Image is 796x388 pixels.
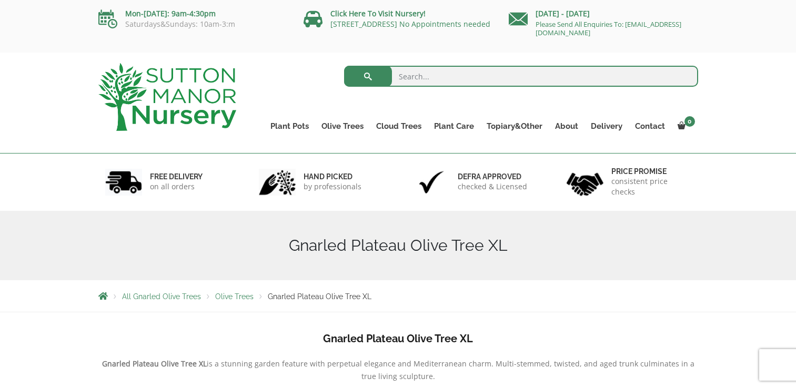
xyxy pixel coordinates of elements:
[98,292,698,300] nav: Breadcrumbs
[323,332,473,345] b: Gnarled Plateau Olive Tree XL
[509,7,698,20] p: [DATE] - [DATE]
[428,119,480,134] a: Plant Care
[611,167,691,176] h6: Price promise
[480,119,549,134] a: Topiary&Other
[330,8,426,18] a: Click Here To Visit Nursery!
[585,119,629,134] a: Delivery
[98,7,288,20] p: Mon-[DATE]: 9am-4:30pm
[122,292,201,301] a: All Gnarled Olive Trees
[671,119,698,134] a: 0
[304,181,361,192] p: by professionals
[259,169,296,196] img: 2.jpg
[330,19,490,29] a: [STREET_ADDRESS] No Appointments needed
[684,116,695,127] span: 0
[413,169,450,196] img: 3.jpg
[536,19,681,37] a: Please Send All Enquiries To: [EMAIL_ADDRESS][DOMAIN_NAME]
[264,119,315,134] a: Plant Pots
[549,119,585,134] a: About
[215,292,254,301] a: Olive Trees
[98,63,236,131] img: logo
[458,181,527,192] p: checked & Licensed
[315,119,370,134] a: Olive Trees
[268,292,371,301] span: Gnarled Plateau Olive Tree XL
[150,181,203,192] p: on all orders
[98,236,698,255] h1: Gnarled Plateau Olive Tree XL
[98,20,288,28] p: Saturdays&Sundays: 10am-3:m
[458,172,527,181] h6: Defra approved
[150,172,203,181] h6: FREE DELIVERY
[344,66,698,87] input: Search...
[611,176,691,197] p: consistent price checks
[207,359,694,381] span: is a stunning garden feature with perpetual elegance and Mediterranean charm. Multi-stemmed, twis...
[629,119,671,134] a: Contact
[304,172,361,181] h6: hand picked
[370,119,428,134] a: Cloud Trees
[102,359,207,369] b: Gnarled Plateau Olive Tree XL
[567,166,603,198] img: 4.jpg
[105,169,142,196] img: 1.jpg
